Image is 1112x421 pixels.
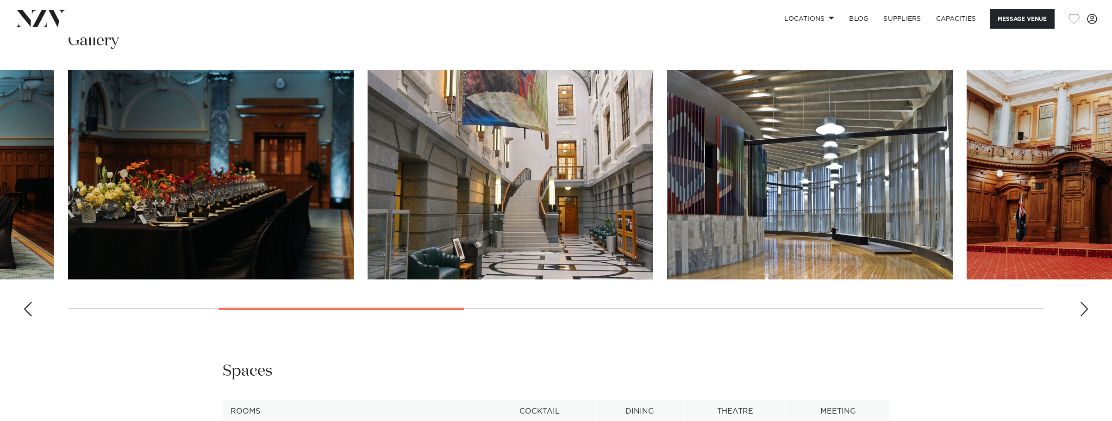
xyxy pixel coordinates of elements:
[223,361,273,382] h2: Spaces
[368,70,653,279] swiper-slide: 4 / 13
[15,10,65,27] img: nzv-logo.png
[990,9,1055,29] button: Message Venue
[777,9,842,29] a: Locations
[929,9,984,29] a: Capacities
[68,70,354,279] swiper-slide: 3 / 13
[667,70,953,279] swiper-slide: 5 / 13
[876,9,928,29] a: SUPPLIERS
[842,9,876,29] a: BLOG
[68,31,119,51] h2: Gallery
